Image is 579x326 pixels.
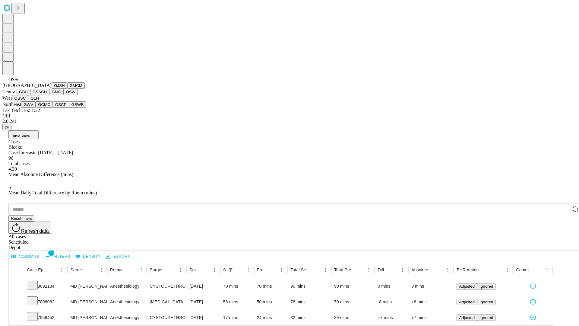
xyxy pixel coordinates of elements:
div: 7898082 [27,294,65,310]
div: 70 mins [257,279,285,294]
span: @ [5,125,9,129]
button: GCMC [36,101,53,108]
span: Adjusted [459,315,475,320]
div: CYSTOURETHROSCOPY WITH [MEDICAL_DATA] REMOVAL SIMPLE [150,310,183,325]
button: Menu [321,266,330,274]
div: Scheduled In Room Duration [223,267,226,272]
div: Difference [378,267,389,272]
span: Last fetch: 16:51:22 [2,108,40,113]
button: Expand [12,313,21,323]
button: Adjusted [457,315,477,321]
span: [DATE] - [DATE] [38,150,73,155]
button: Sort [479,266,488,274]
span: West [2,95,12,101]
button: GJSH [52,82,67,89]
span: Total cases [8,161,30,166]
button: Menu [277,266,286,274]
div: [DATE] [189,294,217,310]
div: Predicted In Room Duration [257,267,269,272]
span: Ignored [479,315,493,320]
button: Menu [58,266,66,274]
button: Sort [534,266,543,274]
div: 17 mins [223,310,251,325]
div: 90 mins [290,279,328,294]
div: +7 mins [411,310,451,325]
button: GMCM [67,82,85,89]
span: Table View [11,134,30,138]
span: Adjusted [459,284,475,289]
span: Case forecaster [8,150,38,155]
span: Mean Absolute Difference (mins) [8,172,73,177]
div: [DATE] [189,310,217,325]
button: Adjusted [457,283,477,289]
div: Anesthesiology [110,279,144,294]
div: 78 mins [290,294,328,310]
button: Menu [176,266,185,274]
button: Reset filters [8,215,34,222]
div: Surgery Name [150,267,167,272]
div: Anesthesiology [110,310,144,325]
button: OSSC [12,95,28,101]
div: MD [PERSON_NAME] Md [71,310,104,325]
div: GEI [2,113,577,119]
div: Case Epic Id [27,267,49,272]
div: [MEDICAL_DATA] SURGICAL [150,294,183,310]
div: MD [PERSON_NAME] Md [71,279,104,294]
span: [GEOGRAPHIC_DATA] [2,83,52,88]
span: 96 [8,155,13,161]
button: Menu [398,266,407,274]
button: Show filters [43,252,72,261]
button: Expand [12,281,21,292]
button: Sort [168,266,176,274]
div: 0 mins [411,279,451,294]
button: Expand [12,297,21,308]
span: Reset filters [11,216,32,221]
div: +7 mins [378,310,405,325]
button: OSW [64,89,78,95]
button: Sort [202,266,210,274]
button: GMC [49,89,63,95]
button: Sort [128,266,137,274]
button: @ [2,124,11,130]
button: GLH [28,95,41,101]
div: Primary Service [110,267,128,272]
button: Sort [313,266,321,274]
button: Sort [236,266,244,274]
div: Total Scheduled Duration [290,267,312,272]
div: 8092134 [27,279,65,294]
div: 50 mins [257,294,285,310]
div: 2.0.241 [2,119,577,124]
div: +8 mins [411,294,451,310]
button: Sort [435,266,444,274]
div: 24 mins [257,310,285,325]
button: GBH [17,89,30,95]
div: 58 mins [223,294,251,310]
div: 90 mins [334,279,372,294]
div: 32 mins [290,310,328,325]
button: Menu [444,266,452,274]
button: Menu [97,266,106,274]
span: Adjusted [459,300,475,304]
button: Menu [210,266,219,274]
div: 39 mins [334,310,372,325]
button: GSWB [69,101,86,108]
span: 1 [48,250,54,256]
div: 7958452 [27,310,65,325]
div: 0 mins [378,279,405,294]
button: GWV [21,101,36,108]
div: CYSTOURETHROSCOPY [MEDICAL_DATA] WITH [MEDICAL_DATA] AND [MEDICAL_DATA] INSERTION [150,279,183,294]
button: Show filters [226,266,235,274]
button: GSACH [30,89,49,95]
button: Sort [89,266,97,274]
span: Central [2,89,17,94]
span: Ignored [479,284,493,289]
span: OSSC [8,77,21,82]
div: Surgery Date [189,267,201,272]
button: Sort [49,266,58,274]
span: Refresh data [21,229,49,234]
button: Ignored [477,283,495,289]
span: Ignored [479,300,493,304]
button: Table View [8,130,39,139]
div: Surgeon Name [71,267,88,272]
button: Select columns [10,252,41,261]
